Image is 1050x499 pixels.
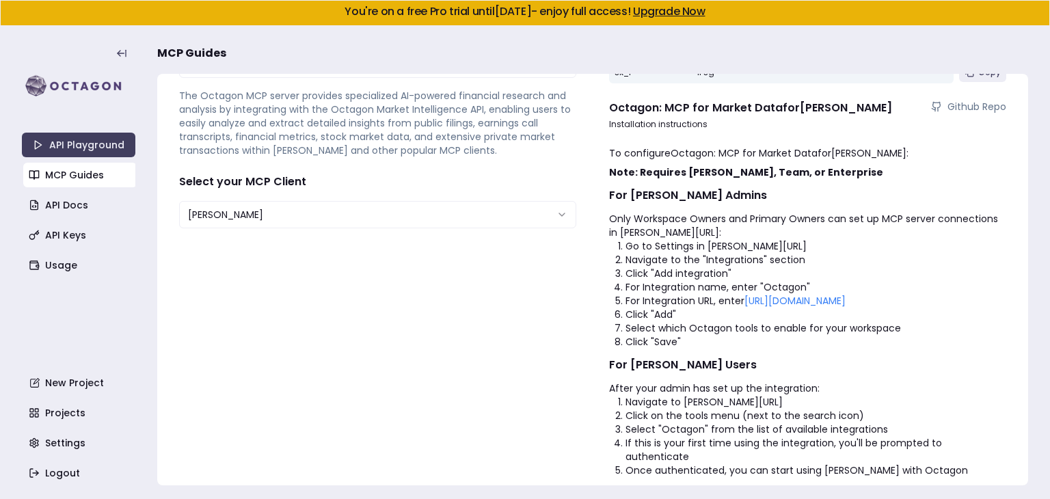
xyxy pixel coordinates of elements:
[625,239,1006,253] li: Go to Settings in [PERSON_NAME][URL]
[609,357,1006,373] h2: For [PERSON_NAME] Users
[625,294,1006,308] li: For Integration URL, enter
[12,6,1038,17] h5: You're on a free Pro trial until [DATE] - enjoy full access!
[609,146,1006,160] p: To configure Octagon: MCP for Market Data for [PERSON_NAME] :
[609,212,1006,239] p: Only Workspace Owners and Primary Owners can set up MCP server connections in [PERSON_NAME][URL]:
[609,100,892,116] h4: Octagon: MCP for Market Data for [PERSON_NAME]
[23,461,137,485] a: Logout
[23,163,137,187] a: MCP Guides
[23,401,137,425] a: Projects
[625,335,1006,349] li: Click "Save"
[157,45,226,62] span: MCP Guides
[625,395,1006,409] li: Navigate to [PERSON_NAME][URL]
[22,72,135,100] img: logo-rect-yK7x_WSZ.svg
[625,409,1006,422] li: Click on the tools menu (next to the search icon)
[625,280,1006,294] li: For Integration name, enter "Octagon"
[609,381,1006,395] p: After your admin has set up the integration:
[625,321,1006,335] li: Select which Octagon tools to enable for your workspace
[625,308,1006,321] li: Click "Add"
[625,463,1006,477] li: Once authenticated, you can start using [PERSON_NAME] with Octagon
[609,165,883,179] strong: Note: Requires [PERSON_NAME], Team, or Enterprise
[23,370,137,395] a: New Project
[744,294,846,308] a: [URL][DOMAIN_NAME]
[23,253,137,278] a: Usage
[625,422,1006,436] li: Select "Octagon" from the list of available integrations
[609,119,1006,130] p: Installation instructions
[625,267,1006,280] li: Click "Add integration"
[22,133,135,157] a: API Playground
[931,100,1006,113] a: Github Repo
[625,436,1006,463] li: If this is your first time using the integration, you'll be prompted to authenticate
[633,3,705,19] a: Upgrade Now
[625,253,1006,267] li: Navigate to the "Integrations" section
[23,193,137,217] a: API Docs
[23,223,137,247] a: API Keys
[23,431,137,455] a: Settings
[609,187,1006,204] h2: For [PERSON_NAME] Admins
[179,174,576,190] h4: Select your MCP Client
[179,89,576,157] p: The Octagon MCP server provides specialized AI-powered financial research and analysis by integra...
[947,100,1006,113] span: Github Repo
